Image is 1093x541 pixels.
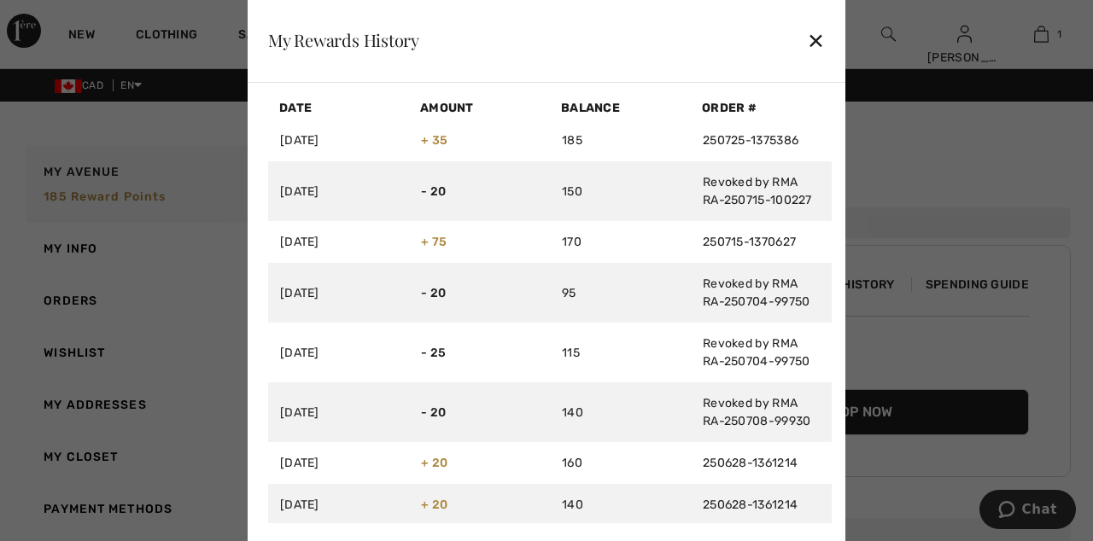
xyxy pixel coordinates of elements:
td: Revoked by RMA RA-250715-100227 [691,161,832,221]
th: Order # [691,96,832,119]
a: 250715-1370627 [703,235,796,249]
td: [DATE] [268,484,409,526]
td: [DATE] [268,442,409,484]
a: 250725-1375386 [703,133,798,148]
td: 185 [550,119,691,161]
span: - 20 [421,184,446,199]
span: - 25 [421,346,446,360]
span: - 20 [421,286,446,300]
td: 140 [550,484,691,526]
td: [DATE] [268,382,409,442]
td: 115 [550,323,691,382]
td: 170 [550,221,691,263]
td: [DATE] [268,263,409,323]
td: [DATE] [268,221,409,263]
td: Revoked by RMA RA-250708-99930 [691,382,832,442]
td: Revoked by RMA RA-250704-99750 [691,263,832,323]
div: ✕ [807,22,825,58]
td: 150 [550,161,691,221]
span: + 35 [421,133,447,148]
span: + 20 [421,456,447,470]
td: 160 [550,442,691,484]
a: 250628-1361214 [703,456,798,470]
td: [DATE] [268,161,409,221]
td: 140 [550,382,691,442]
td: Revoked by RMA RA-250704-99750 [691,323,832,382]
span: + 75 [421,235,447,249]
span: - 20 [421,405,446,420]
th: Date [268,96,409,119]
td: [DATE] [268,323,409,382]
th: Balance [550,96,691,119]
span: Chat [44,12,79,27]
span: + 20 [421,497,447,512]
td: [DATE] [268,119,409,161]
a: 250628-1361214 [703,497,798,512]
th: Amount [409,96,550,119]
div: My Rewards History [268,32,419,49]
td: 95 [550,263,691,323]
